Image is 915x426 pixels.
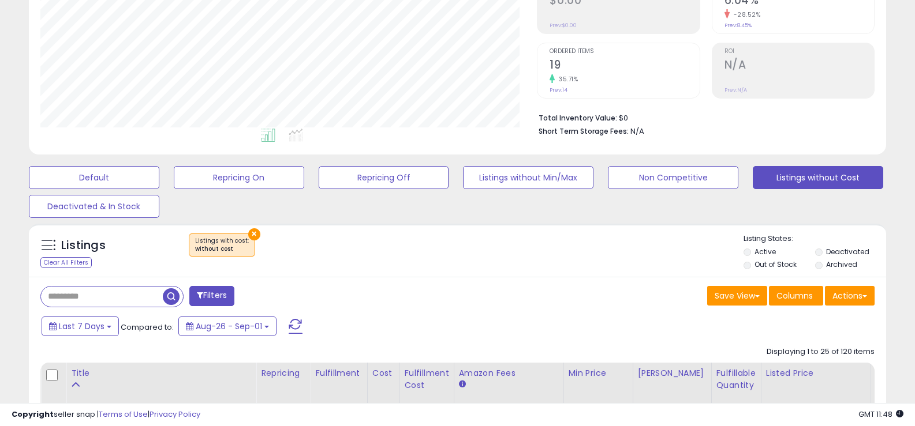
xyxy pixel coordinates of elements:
[463,166,593,189] button: Listings without Min/Max
[42,316,119,336] button: Last 7 Days
[319,166,449,189] button: Repricing Off
[189,286,234,306] button: Filters
[196,321,262,332] span: Aug-26 - Sep-01
[744,233,886,244] p: Listing States:
[12,409,54,420] strong: Copyright
[826,247,869,257] label: Deactivated
[29,166,159,189] button: Default
[716,367,756,391] div: Fulfillable Quantity
[630,126,644,137] span: N/A
[753,166,883,189] button: Listings without Cost
[826,259,857,269] label: Archived
[766,367,866,379] div: Listed Price
[12,409,200,420] div: seller snap | |
[550,22,577,29] small: Prev: $0.00
[707,286,767,306] button: Save View
[539,113,617,123] b: Total Inventory Value:
[59,321,104,332] span: Last 7 Days
[724,86,747,93] small: Prev: N/A
[40,257,92,268] div: Clear All Filters
[550,86,567,93] small: Prev: 14
[724,22,752,29] small: Prev: 8.45%
[724,58,874,74] h2: N/A
[248,228,260,240] button: ×
[550,58,699,74] h2: 19
[99,409,148,420] a: Terms of Use
[150,409,200,420] a: Privacy Policy
[29,195,159,218] button: Deactivated & In Stock
[459,367,559,379] div: Amazon Fees
[638,367,707,379] div: [PERSON_NAME]
[769,286,823,306] button: Columns
[776,290,813,301] span: Columns
[315,367,362,379] div: Fulfillment
[767,346,875,357] div: Displaying 1 to 25 of 120 items
[608,166,738,189] button: Non Competitive
[539,110,866,124] li: $0
[61,237,106,254] h5: Listings
[178,316,277,336] button: Aug-26 - Sep-01
[755,247,776,257] label: Active
[858,409,903,420] span: 2025-09-9 11:48 GMT
[195,236,249,254] span: Listings with cost :
[555,75,578,84] small: 35.71%
[825,286,875,306] button: Actions
[730,10,761,19] small: -28.52%
[755,259,797,269] label: Out of Stock
[71,367,251,379] div: Title
[121,322,174,333] span: Compared to:
[569,367,628,379] div: Min Price
[550,48,699,55] span: Ordered Items
[459,379,466,390] small: Amazon Fees.
[372,367,395,379] div: Cost
[174,166,304,189] button: Repricing On
[195,245,249,253] div: without cost
[539,126,629,136] b: Short Term Storage Fees:
[405,367,449,391] div: Fulfillment Cost
[724,48,874,55] span: ROI
[261,367,305,379] div: Repricing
